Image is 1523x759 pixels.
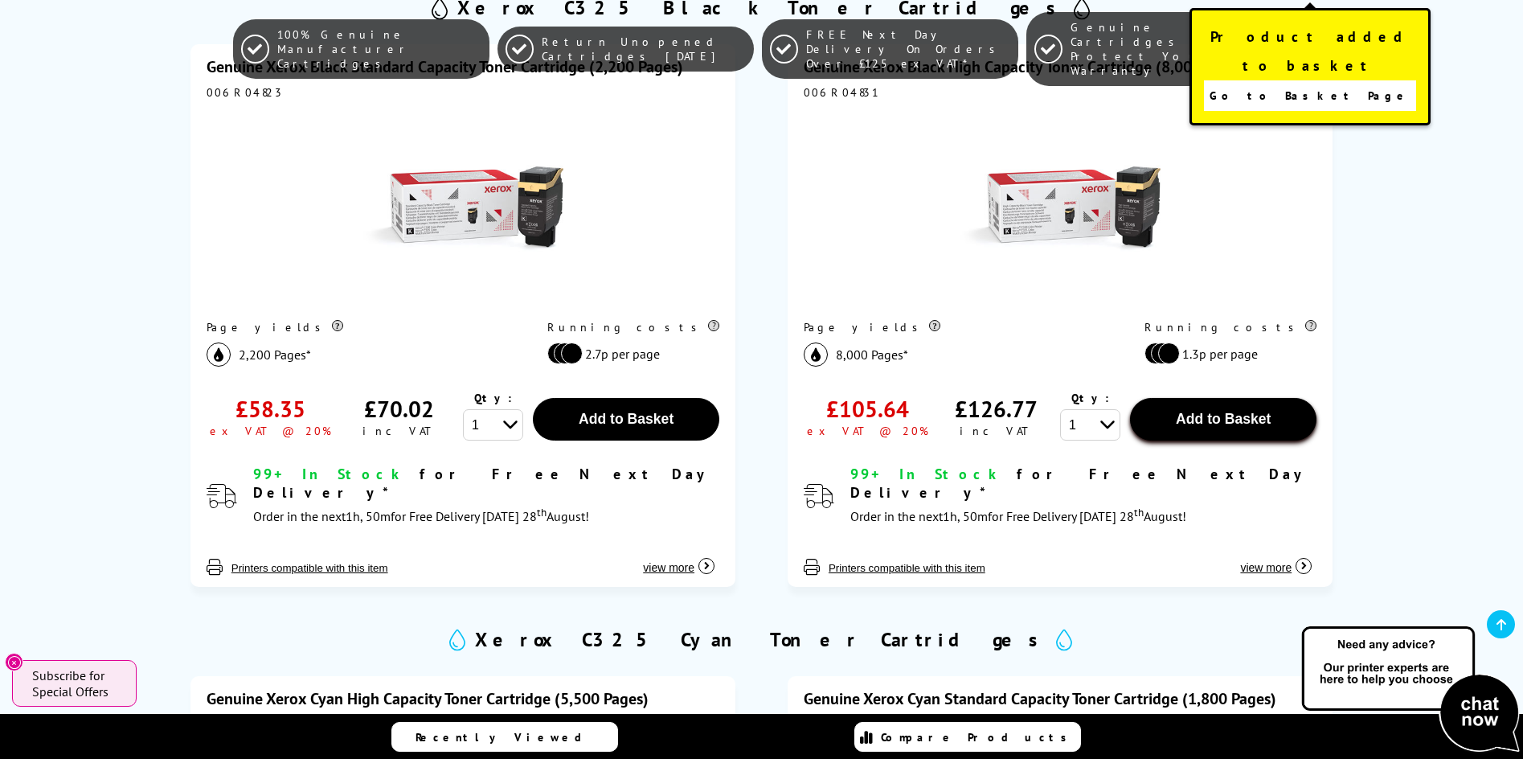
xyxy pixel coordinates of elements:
[850,465,1316,528] div: modal_delivery
[881,730,1075,745] span: Compare Products
[235,394,305,424] div: £58.35
[362,108,563,309] img: Xerox Black Standard Capacity Toner Cartridge (2,200 Pages)
[474,391,512,405] span: Qty:
[824,561,990,575] button: Printers compatible with this item
[207,688,649,709] a: Genuine Xerox Cyan High Capacity Toner Cartridge (5,500 Pages)
[542,35,745,64] span: Return Unopened Cartridges [DATE]
[253,465,712,502] span: for Free Next Day Delivery*
[806,27,1009,71] span: FREE Next Day Delivery On Orders Over £125 ex VAT*
[1298,624,1523,756] img: Open Live Chat window
[253,508,589,524] span: Order in the next for Free Delivery [DATE] 28 August!
[277,27,481,71] span: 100% Genuine Manufacturer Cartridges
[416,730,598,745] span: Recently Viewed
[391,722,618,752] a: Recently Viewed
[1204,80,1416,111] a: Go to Basket Page
[638,544,719,575] button: view more
[1189,8,1431,125] div: Product added to basket
[253,465,406,483] span: 99+ In Stock
[826,394,909,424] div: £105.64
[1176,411,1271,427] span: Add to Basket
[1130,398,1316,441] button: Add to Basket
[804,688,1276,709] a: Genuine Xerox Cyan Standard Capacity Toner Cartridge (1,800 Pages)
[960,424,1033,438] div: inc VAT
[836,347,908,363] span: 8,000 Pages*
[854,722,1081,752] a: Compare Products
[227,561,393,575] button: Printers compatible with this item
[1071,391,1109,405] span: Qty:
[5,653,23,671] button: Close
[955,394,1038,424] div: £126.77
[1071,20,1274,78] span: Genuine Cartridges Protect Your Warranty
[807,424,928,438] div: ex VAT @ 20%
[207,320,514,334] div: Page yields
[1210,84,1410,107] span: Go to Basket Page
[1240,561,1292,574] span: view more
[643,561,694,574] span: view more
[1134,505,1144,519] sup: th
[804,343,828,367] img: black_icon.svg
[533,398,719,441] button: Add to Basket
[1235,544,1316,575] button: view more
[210,424,331,438] div: ex VAT @ 20%
[475,627,1048,652] h2: Xerox C325 Cyan Toner Cartridges
[346,508,391,524] span: 1h, 50m
[804,320,1112,334] div: Page yields
[207,343,231,367] img: black_icon.svg
[362,424,436,438] div: inc VAT
[537,505,547,519] sup: th
[1144,320,1316,334] div: Running costs
[547,343,711,364] li: 2.7p per page
[253,465,719,528] div: modal_delivery
[364,394,434,424] div: £70.02
[239,347,311,363] span: 2,200 Pages*
[943,508,988,524] span: 1h, 50m
[960,108,1161,309] img: Xerox Black High Capacity Toner Cartridge (8,000 Pages)
[579,411,673,427] span: Add to Basket
[547,320,719,334] div: Running costs
[32,667,121,700] span: Subscribe for Special Offers
[850,465,1003,483] span: 99+ In Stock
[1144,343,1308,364] li: 1.3p per page
[850,465,1309,502] span: for Free Next Day Delivery*
[850,508,1186,524] span: Order in the next for Free Delivery [DATE] 28 August!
